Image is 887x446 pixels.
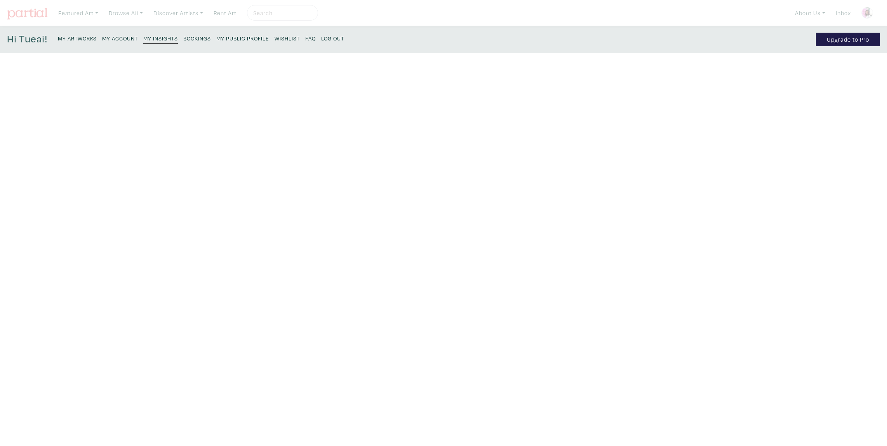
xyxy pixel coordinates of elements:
a: Upgrade to Pro [816,33,880,46]
small: FAQ [305,35,316,42]
small: My Artworks [58,35,97,42]
a: My Insights [143,33,178,44]
a: Bookings [183,33,211,43]
a: Browse All [105,5,146,21]
a: Log Out [321,33,344,43]
small: Bookings [183,35,211,42]
small: My Insights [143,35,178,42]
a: My Public Profile [216,33,269,43]
a: Discover Artists [150,5,207,21]
a: Featured Art [55,5,102,21]
a: Wishlist [275,33,300,43]
small: My Public Profile [216,35,269,42]
a: About Us [791,5,829,21]
small: My Account [102,35,138,42]
a: My Artworks [58,33,97,43]
a: FAQ [305,33,316,43]
img: phpThumb.php [861,7,873,19]
h4: Hi Tueai! [7,33,47,46]
a: My Account [102,33,138,43]
small: Log Out [321,35,344,42]
input: Search [252,8,311,18]
a: Inbox [832,5,854,21]
small: Wishlist [275,35,300,42]
a: Rent Art [210,5,240,21]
